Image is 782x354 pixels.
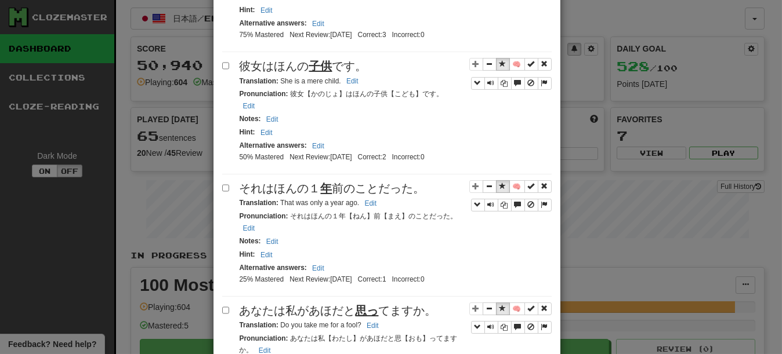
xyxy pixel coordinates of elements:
[389,275,428,284] li: Incorrect: 0
[240,115,261,123] strong: Notes :
[240,321,382,329] small: Do you take me for a fool?
[469,58,552,90] div: Sentence controls
[509,302,525,315] button: 🧠
[240,304,437,317] span: あなたは私があほだと てますか。
[363,319,382,332] button: Edit
[509,180,525,193] button: 🧠
[471,321,552,334] div: Sentence controls
[240,6,255,14] strong: Hint :
[237,30,287,40] li: 75% Mastered
[309,60,332,72] u: 子供
[240,199,278,207] strong: Translation :
[240,212,457,232] small: それはほんの１年【ねん】前【まえ】のことだった。
[240,90,443,110] small: 彼女【かのじょ】はほんの子供【こども】です。
[263,113,282,126] button: Edit
[240,264,307,272] strong: Alternative answers :
[287,275,354,284] li: Next Review: [DATE]
[471,199,552,211] div: Sentence controls
[240,237,261,245] strong: Notes :
[287,30,354,40] li: Next Review: [DATE]
[240,128,255,136] strong: Hint :
[240,334,457,354] small: あなたは私【わたし】があほだと思【おも】ってますか。
[240,199,381,207] small: That was only a year ago.
[321,182,332,195] u: 年
[509,58,525,71] button: 🧠
[361,197,380,210] button: Edit
[240,60,367,72] span: 彼女はほんの です。
[257,4,276,17] button: Edit
[471,77,552,90] div: Sentence controls
[343,75,362,87] button: Edit
[287,152,354,162] li: Next Review: [DATE]
[309,262,328,275] button: Edit
[355,275,389,284] li: Correct: 1
[240,321,278,329] strong: Translation :
[237,275,287,284] li: 25% Mastered
[240,334,288,342] strong: Pronunciation :
[355,30,389,40] li: Correct: 3
[240,100,259,112] button: Edit
[389,30,428,40] li: Incorrect: 0
[240,141,307,149] strong: Alternative answers :
[240,19,307,27] strong: Alternative answers :
[309,140,328,152] button: Edit
[240,77,278,85] strong: Translation :
[355,152,389,162] li: Correct: 2
[240,250,255,258] strong: Hint :
[240,222,259,235] button: Edit
[240,182,425,195] span: それはほんの１ 前のことだった。
[309,17,328,30] button: Edit
[257,249,276,261] button: Edit
[240,212,288,220] strong: Pronunciation :
[263,235,282,248] button: Edit
[237,152,287,162] li: 50% Mastered
[240,90,288,98] strong: Pronunciation :
[469,302,552,334] div: Sentence controls
[389,152,428,162] li: Incorrect: 0
[240,77,362,85] small: She is a mere child.
[257,126,276,139] button: Edit
[356,304,379,317] u: 思っ
[469,180,552,212] div: Sentence controls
